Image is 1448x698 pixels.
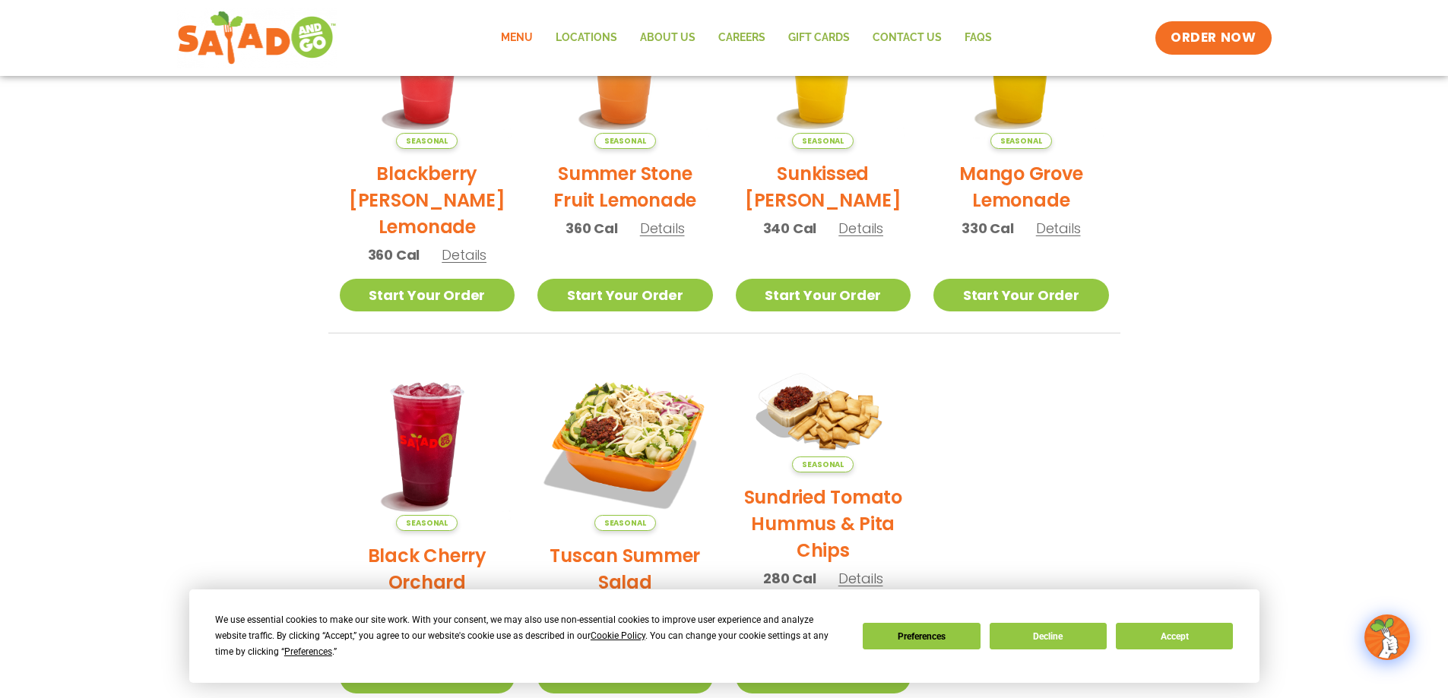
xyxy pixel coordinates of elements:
span: ORDER NOW [1171,29,1256,47]
span: Details [838,219,883,238]
span: Details [442,245,486,264]
div: Cookie Consent Prompt [189,589,1259,683]
span: Seasonal [396,515,458,531]
a: GIFT CARDS [777,21,861,55]
span: Seasonal [396,133,458,149]
span: Seasonal [792,133,854,149]
h2: Sunkissed [PERSON_NAME] [736,160,911,213]
h2: Black Cherry Orchard Lemonade [340,542,515,622]
span: Details [838,569,883,588]
img: Product photo for Tuscan Summer Salad [537,356,713,532]
a: Contact Us [861,21,953,55]
nav: Menu [490,21,1003,55]
span: Seasonal [594,515,656,531]
span: Seasonal [990,133,1052,149]
h2: Summer Stone Fruit Lemonade [537,160,713,213]
h2: Blackberry [PERSON_NAME] Lemonade [340,160,515,240]
div: We use essential cookies to make our site work. With your consent, we may also use non-essential ... [215,612,844,660]
span: Seasonal [792,456,854,472]
span: Details [1036,219,1081,238]
span: 330 Cal [962,218,1014,238]
span: 280 Cal [763,568,816,589]
a: Start Your Order [340,279,515,311]
a: Locations [544,21,629,55]
a: Start Your Order [537,279,713,311]
a: Start Your Order [933,279,1109,311]
span: Preferences [284,646,332,657]
span: 360 Cal [368,245,420,265]
span: Details [640,219,685,238]
span: 340 Cal [763,218,817,238]
a: ORDER NOW [1155,21,1271,55]
img: new-SAG-logo-768×292 [177,8,337,68]
img: Product photo for Sundried Tomato Hummus & Pita Chips [736,356,911,473]
h2: Mango Grove Lemonade [933,160,1109,213]
a: About Us [629,21,707,55]
a: Menu [490,21,544,55]
span: 360 Cal [566,218,618,238]
a: FAQs [953,21,1003,55]
h2: Tuscan Summer Salad [537,542,713,595]
button: Accept [1116,623,1233,649]
img: wpChatIcon [1366,616,1408,659]
a: Careers [707,21,777,55]
span: Seasonal [594,133,656,149]
h2: Sundried Tomato Hummus & Pita Chips [736,484,911,564]
img: Product photo for Black Cherry Orchard Lemonade [340,356,515,532]
span: Cookie Policy [591,630,645,641]
a: Start Your Order [736,279,911,311]
button: Decline [990,623,1107,649]
button: Preferences [863,623,980,649]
